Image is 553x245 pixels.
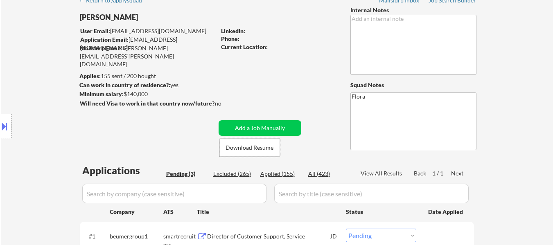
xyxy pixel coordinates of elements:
[80,44,216,68] div: [PERSON_NAME][EMAIL_ADDRESS][PERSON_NAME][DOMAIN_NAME]
[89,232,103,241] div: #1
[350,81,476,89] div: Squad Notes
[215,99,238,108] div: no
[80,36,129,43] strong: Application Email:
[346,204,416,219] div: Status
[80,12,248,22] div: [PERSON_NAME]
[110,208,163,216] div: Company
[221,43,268,50] strong: Current Location:
[414,169,427,178] div: Back
[219,138,280,157] button: Download Resume
[80,36,216,52] div: [EMAIL_ADDRESS][DOMAIN_NAME]
[79,72,216,80] div: 155 sent / 200 bought
[110,232,163,241] div: beumergroup1
[361,169,404,178] div: View All Results
[80,27,216,35] div: [EMAIL_ADDRESS][DOMAIN_NAME]
[163,208,197,216] div: ATS
[221,27,245,34] strong: LinkedIn:
[207,232,331,241] div: Director of Customer Support, Service
[219,120,301,136] button: Add a Job Manually
[274,184,469,203] input: Search by title (case sensitive)
[432,169,451,178] div: 1 / 1
[79,90,216,98] div: $140,000
[80,100,216,107] strong: Will need Visa to work in that country now/future?:
[451,169,464,178] div: Next
[308,170,349,178] div: All (423)
[221,35,239,42] strong: Phone:
[80,45,122,52] strong: Mailslurp Email:
[350,6,476,14] div: Internal Notes
[213,170,254,178] div: Excluded (265)
[330,229,338,243] div: JD
[166,170,207,178] div: Pending (3)
[82,184,266,203] input: Search by company (case sensitive)
[80,27,110,34] strong: User Email:
[428,208,464,216] div: Date Applied
[197,208,338,216] div: Title
[260,170,301,178] div: Applied (155)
